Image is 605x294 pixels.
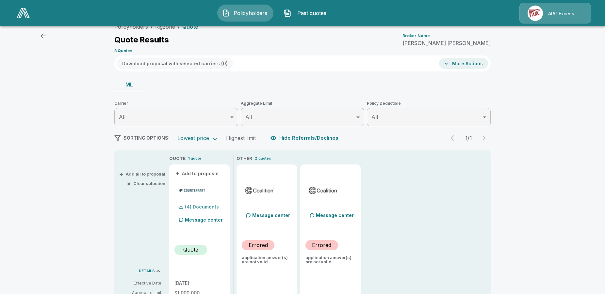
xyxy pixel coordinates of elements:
[316,212,354,219] p: Message center
[367,100,491,107] span: Policy Deductible
[233,9,269,17] span: Policyholders
[269,132,341,144] button: Hide Referrals/Declines
[151,23,153,31] li: /
[371,114,378,120] span: All
[178,23,180,31] li: /
[245,114,252,120] span: All
[177,185,207,195] img: counterpartmladmitted
[185,216,223,223] p: Message center
[402,34,430,38] p: Broker Name
[127,181,131,186] span: ×
[123,135,170,141] span: SORTING OPTIONS:
[258,156,271,161] p: quotes
[174,281,224,286] p: [DATE]
[249,241,268,249] p: Errored
[114,36,169,44] p: Quote Results
[185,205,219,209] p: (4) Documents
[217,5,273,22] button: Policyholders IconPolicyholders
[155,23,175,30] a: Rigzone
[17,8,30,18] img: AA Logo
[119,114,125,120] span: All
[169,155,186,162] p: QUOTE
[121,172,165,176] button: +Add all to proposal
[237,155,252,162] p: OTHER
[114,100,238,107] span: Carrier
[174,170,220,177] button: +Add to proposal
[114,77,144,92] button: ML
[294,9,330,17] span: Past quotes
[120,280,161,286] p: Effective Date
[255,156,257,161] p: 2
[242,255,292,264] p: application answer(s) are not valid
[139,269,155,273] p: DETAILS
[279,5,335,22] button: Past quotes IconPast quotes
[312,241,331,249] p: Errored
[114,49,132,53] p: 3 Quotes
[226,135,256,141] div: Highest limit
[128,181,165,186] button: ×Clear selection
[548,10,583,17] p: ARC Excess & Surplus
[175,171,179,176] span: +
[519,3,591,23] a: Agency IconARC Excess & Surplus
[241,100,365,107] span: Aggregate Limit
[528,6,543,21] img: Agency Icon
[114,23,198,31] nav: breadcrumb
[222,9,230,17] img: Policyholders Icon
[252,212,290,219] p: Message center
[177,135,209,141] div: Lowest price
[439,58,488,69] button: More Actions
[119,172,123,176] span: +
[244,185,275,195] img: coalitionmladmitted
[114,23,148,30] a: Policyholders
[188,156,201,161] p: 1 quote
[183,246,198,254] p: Quote
[305,255,355,264] p: application answer(s) are not valid
[117,58,233,69] button: Download proposal with selected carriers (0)
[308,185,338,195] img: coalitionmlsurplus
[462,135,475,141] p: 1 / 1
[402,40,491,46] p: [PERSON_NAME] [PERSON_NAME]
[284,9,291,17] img: Past quotes Icon
[182,24,198,29] p: Quote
